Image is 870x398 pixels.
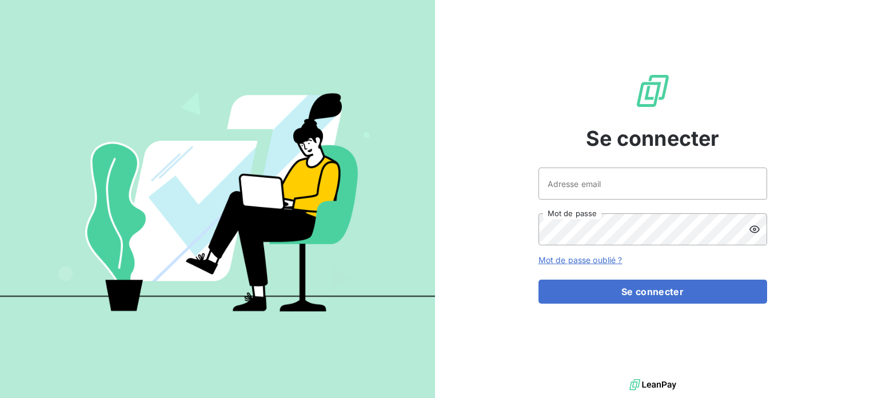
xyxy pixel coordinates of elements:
[629,376,676,393] img: logo
[538,255,622,265] a: Mot de passe oublié ?
[538,280,767,304] button: Se connecter
[634,73,671,109] img: Logo LeanPay
[538,168,767,200] input: placeholder
[586,123,720,154] span: Se connecter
